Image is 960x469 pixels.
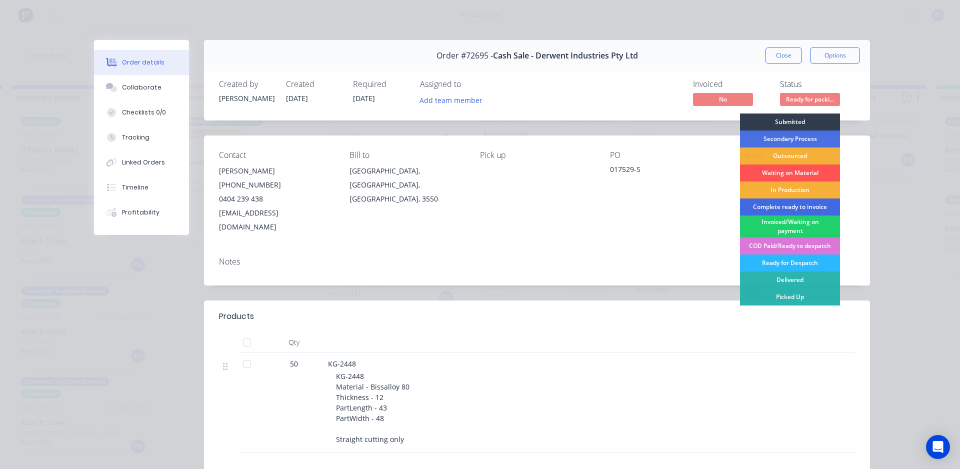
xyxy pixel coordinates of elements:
div: Outsourced [740,147,840,164]
button: Close [765,47,802,63]
div: Created [286,79,341,89]
button: Timeline [94,175,189,200]
div: [EMAIL_ADDRESS][DOMAIN_NAME] [219,206,333,234]
div: Pick up [480,150,594,160]
div: Complete ready to invoice [740,198,840,215]
button: Order details [94,50,189,75]
div: Secondary Process [740,130,840,147]
span: [DATE] [353,93,375,103]
button: Collaborate [94,75,189,100]
div: PO [610,150,724,160]
button: Checklists 0/0 [94,100,189,125]
div: [PERSON_NAME] [219,164,333,178]
div: Bill to [349,150,464,160]
div: Status [780,79,855,89]
div: Waiting on Material [740,164,840,181]
div: Order details [122,58,164,67]
button: Ready for packi... [780,93,840,108]
div: Ready for Despatch [740,254,840,271]
div: Open Intercom Messenger [926,435,950,459]
button: Add team member [414,93,488,106]
div: [GEOGRAPHIC_DATA], [GEOGRAPHIC_DATA], [GEOGRAPHIC_DATA], 3550 [349,164,464,206]
div: Linked Orders [122,158,165,167]
div: 017529-S [610,164,724,178]
span: Ready for packi... [780,93,840,105]
button: Options [810,47,860,63]
div: COD Paid/Ready to despatch [740,237,840,254]
div: Products [219,310,254,322]
div: Contact [219,150,333,160]
span: [DATE] [286,93,308,103]
span: 50 [290,358,298,369]
div: [PERSON_NAME][PHONE_NUMBER]0404 239 438[EMAIL_ADDRESS][DOMAIN_NAME] [219,164,333,234]
div: Assigned to [420,79,520,89]
span: KG-2448 [328,359,356,368]
div: Submitted [740,113,840,130]
div: Notes [219,257,855,266]
div: Timeline [122,183,148,192]
div: Profitability [122,208,159,217]
div: [PHONE_NUMBER] [219,178,333,192]
div: Invoiced/Waiting on payment [740,215,840,237]
div: Delivered [740,271,840,288]
button: Tracking [94,125,189,150]
div: Collaborate [122,83,161,92]
div: [PERSON_NAME] [219,93,274,103]
button: Add team member [420,93,488,106]
div: In Production [740,181,840,198]
button: Linked Orders [94,150,189,175]
div: Qty [264,332,324,352]
div: Required [353,79,408,89]
div: Checklists 0/0 [122,108,166,117]
div: 0404 239 438 [219,192,333,206]
span: No [693,93,753,105]
div: Tracking [122,133,149,142]
span: Cash Sale - Derwent Industries Pty Ltd [493,51,638,60]
span: KG-2448 Material - Bissalloy 80 Thickness - 12 PartLength - 43 PartWidth - 48 Straight cutting only [336,371,409,444]
button: Add labels [735,164,781,177]
div: Invoiced [693,79,768,89]
div: Picked Up [740,288,840,305]
button: Profitability [94,200,189,225]
div: Created by [219,79,274,89]
span: Order #72695 - [436,51,493,60]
